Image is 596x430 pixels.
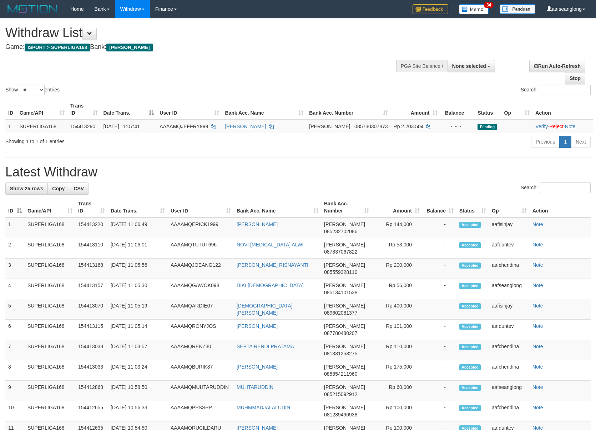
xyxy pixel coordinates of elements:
[324,290,357,295] span: Copy 085134101538 to clipboard
[324,249,357,255] span: Copy 087837067822 to clipboard
[372,299,423,320] td: Rp 400,000
[423,279,456,299] td: -
[372,197,423,217] th: Amount: activate to sort column ascending
[413,4,448,14] img: Feedback.jpg
[489,259,530,279] td: aafchendina
[108,217,168,238] td: [DATE] 11:06:49
[25,279,75,299] td: SUPERLIGA168
[168,259,234,279] td: AAAAMQJOEANG122
[25,320,75,340] td: SUPERLIGA168
[531,136,560,148] a: Previous
[459,324,481,330] span: Accepted
[25,238,75,259] td: SUPERLIGA168
[500,4,535,14] img: panduan.png
[475,99,501,120] th: Status
[17,120,67,133] td: SUPERLIGA168
[18,85,45,95] select: Showentries
[5,197,25,217] th: ID: activate to sort column descending
[354,124,388,129] span: Copy 085730307873 to clipboard
[5,360,25,381] td: 8
[396,60,448,72] div: PGA Site Balance /
[530,197,591,217] th: Action
[52,186,65,191] span: Copy
[521,85,591,95] label: Search:
[423,320,456,340] td: -
[237,344,294,349] a: SEPTA RENDI PRATAMA
[5,299,25,320] td: 5
[489,401,530,421] td: aafchendina
[67,99,101,120] th: Trans ID: activate to sort column ascending
[489,360,530,381] td: aafchendina
[559,136,571,148] a: 1
[5,135,243,145] div: Showing 1 to 1 of 1 entries
[5,320,25,340] td: 6
[75,279,108,299] td: 154413157
[324,310,357,316] span: Copy 089602081377 to clipboard
[440,99,475,120] th: Balance
[484,2,494,8] span: 34
[237,221,278,227] a: [PERSON_NAME]
[501,99,533,120] th: Op: activate to sort column ascending
[25,340,75,360] td: SUPERLIGA168
[168,401,234,421] td: AAAAMQPPSSPP
[532,303,543,309] a: Note
[108,279,168,299] td: [DATE] 11:05:30
[532,384,543,390] a: Note
[459,283,481,289] span: Accepted
[324,344,365,349] span: [PERSON_NAME]
[324,371,357,377] span: Copy 085854211960 to clipboard
[75,381,108,401] td: 154412868
[571,136,591,148] a: Next
[423,238,456,259] td: -
[108,401,168,421] td: [DATE] 10:56:33
[459,405,481,411] span: Accepted
[372,360,423,381] td: Rp 175,000
[391,99,440,120] th: Amount: activate to sort column ascending
[108,299,168,320] td: [DATE] 11:05:19
[108,197,168,217] th: Date Trans.: activate to sort column ascending
[108,259,168,279] td: [DATE] 11:05:56
[75,299,108,320] td: 154413070
[75,259,108,279] td: 154413168
[394,124,424,129] span: Rp 2.203.504
[25,299,75,320] td: SUPERLIGA168
[532,221,543,227] a: Note
[565,72,585,84] a: Stop
[459,4,489,14] img: Button%20Memo.svg
[25,360,75,381] td: SUPERLIGA168
[108,381,168,401] td: [DATE] 10:58:50
[157,99,222,120] th: User ID: activate to sort column ascending
[25,401,75,421] td: SUPERLIGA168
[459,303,481,309] span: Accepted
[168,238,234,259] td: AAAAMQTUTUT696
[324,221,365,227] span: [PERSON_NAME]
[101,99,157,120] th: Date Trans.: activate to sort column descending
[489,340,530,360] td: aafchendina
[324,330,357,336] span: Copy 087780480207 to clipboard
[324,323,365,329] span: [PERSON_NAME]
[372,279,423,299] td: Rp 56,000
[372,381,423,401] td: Rp 60,000
[372,320,423,340] td: Rp 101,000
[324,384,365,390] span: [PERSON_NAME]
[448,60,495,72] button: None selected
[306,99,390,120] th: Bank Acc. Number: activate to sort column ascending
[532,120,593,133] td: · ·
[69,182,89,195] a: CSV
[309,124,350,129] span: [PERSON_NAME]
[5,381,25,401] td: 9
[75,401,108,421] td: 154412655
[489,381,530,401] td: aafseanglong
[324,405,365,410] span: [PERSON_NAME]
[5,120,17,133] td: 1
[222,99,306,120] th: Bank Acc. Name: activate to sort column ascending
[459,364,481,370] span: Accepted
[321,197,372,217] th: Bank Acc. Number: activate to sort column ascending
[529,60,585,72] a: Run Auto-Refresh
[459,242,481,248] span: Accepted
[75,197,108,217] th: Trans ID: activate to sort column ascending
[489,320,530,340] td: aafduntev
[237,242,303,247] a: NOVI [MEDICAL_DATA] ALWI
[324,282,365,288] span: [PERSON_NAME]
[5,259,25,279] td: 3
